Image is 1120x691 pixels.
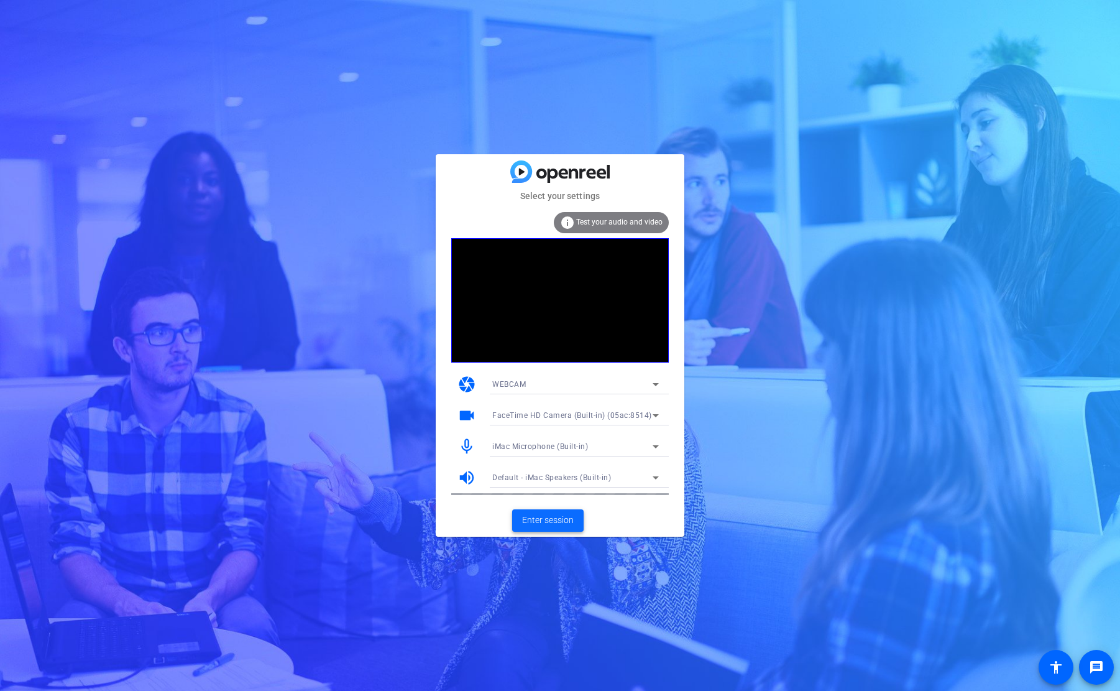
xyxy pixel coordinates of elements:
mat-icon: info [560,215,575,230]
span: WEBCAM [492,380,526,389]
button: Enter session [512,509,584,532]
mat-icon: volume_up [457,468,476,487]
mat-icon: camera [457,375,476,394]
mat-card-subtitle: Select your settings [436,189,684,203]
mat-icon: videocam [457,406,476,425]
span: Test your audio and video [576,218,663,226]
span: FaceTime HD Camera (Built-in) (05ac:8514) [492,411,652,420]
mat-icon: accessibility [1049,660,1063,675]
img: blue-gradient.svg [510,160,610,182]
mat-icon: mic_none [457,437,476,456]
mat-icon: message [1089,660,1104,675]
span: Default - iMac Speakers (Built-in) [492,473,611,482]
span: Enter session [522,514,574,527]
span: iMac Microphone (Built-in) [492,442,588,451]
